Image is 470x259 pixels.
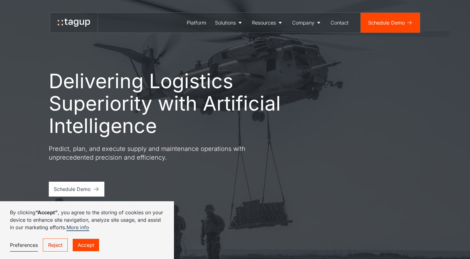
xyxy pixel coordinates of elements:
div: Platform [187,19,206,26]
a: Company [288,13,326,33]
div: Contact [331,19,349,26]
p: Predict, plan, and execute supply and maintenance operations with unprecedented precision and eff... [49,144,272,162]
div: Schedule Demo [54,185,91,193]
h1: Delivering Logistics Superiority with Artificial Intelligence [49,70,310,137]
a: Contact [326,13,353,33]
a: Accept [73,239,99,251]
a: Preferences [10,239,38,252]
div: Solutions [215,19,236,26]
p: By clicking , you agree to the storing of cookies on your device to enhance site navigation, anal... [10,209,164,231]
a: More info [66,224,89,231]
a: Reject [43,239,68,252]
a: Solutions [211,13,248,33]
div: Resources [252,19,276,26]
a: Schedule Demo [361,13,420,33]
div: Company [292,19,314,26]
a: Schedule Demo [49,182,104,197]
a: Resources [248,13,288,33]
a: Platform [182,13,211,33]
strong: “Accept” [35,209,58,216]
div: Schedule Demo [368,19,405,26]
